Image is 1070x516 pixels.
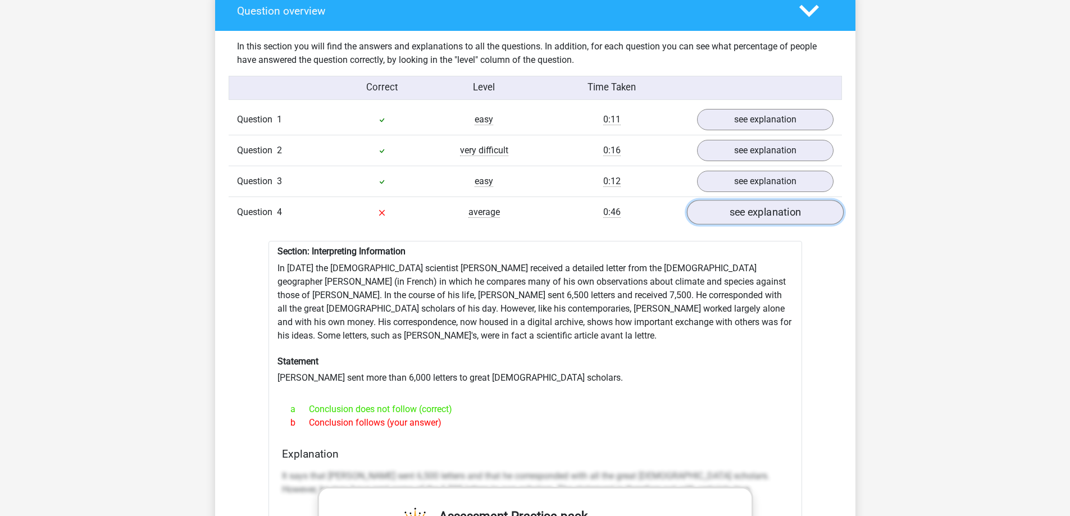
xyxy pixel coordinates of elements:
span: 4 [277,207,282,217]
a: see explanation [697,140,834,161]
span: 3 [277,176,282,186]
a: see explanation [697,109,834,130]
div: Conclusion follows (your answer) [282,416,789,430]
a: see explanation [686,200,843,225]
span: Question [237,113,277,126]
span: 0:46 [603,207,621,218]
span: 0:11 [603,114,621,125]
span: easy [475,114,493,125]
span: Question [237,206,277,219]
span: easy [475,176,493,187]
h4: Question overview [237,4,782,17]
span: average [468,207,500,218]
div: In this section you will find the answers and explanations to all the questions. In addition, for... [229,40,842,67]
div: Conclusion does not follow (correct) [282,403,789,416]
span: 0:16 [603,145,621,156]
span: 1 [277,114,282,125]
h4: Explanation [282,447,789,460]
span: Question [237,175,277,188]
span: 2 [277,145,282,156]
div: Level [433,81,535,95]
h6: Section: Interpreting Information [277,246,793,257]
div: Correct [331,81,433,95]
span: Question [237,144,277,157]
span: very difficult [460,145,508,156]
p: It says that [PERSON_NAME] sent 6,500 letters and that he corresponded with all the great [DEMOGR... [282,469,789,496]
span: 0:12 [603,176,621,187]
div: Time Taken [535,81,688,95]
h6: Statement [277,356,793,367]
span: b [290,416,309,430]
span: a [290,403,309,416]
a: see explanation [697,171,834,192]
